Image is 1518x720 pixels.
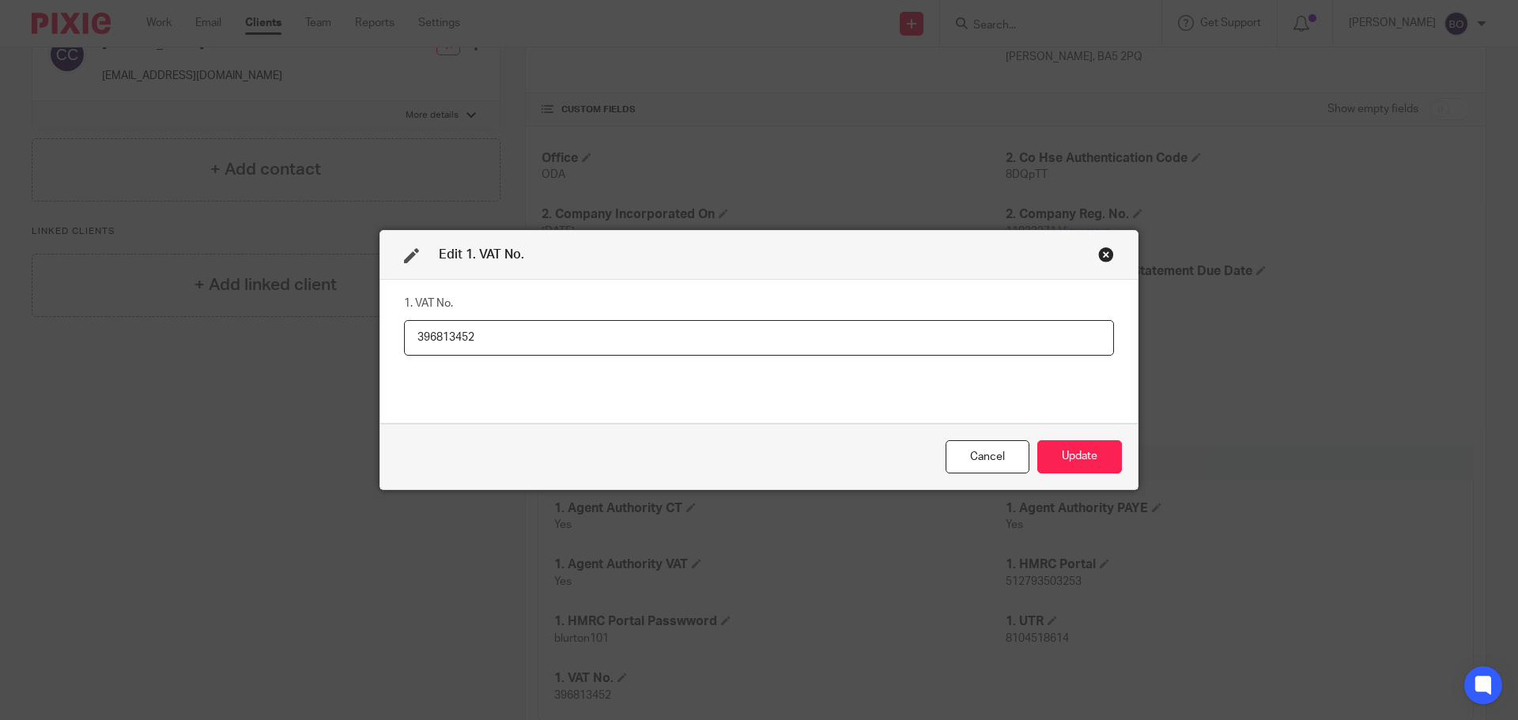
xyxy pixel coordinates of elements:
[439,248,524,261] span: Edit 1. VAT No.
[1098,247,1114,262] div: Close this dialog window
[404,296,453,311] label: 1. VAT No.
[946,440,1029,474] div: Close this dialog window
[404,320,1114,356] input: 1. VAT No.
[1037,440,1122,474] button: Update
